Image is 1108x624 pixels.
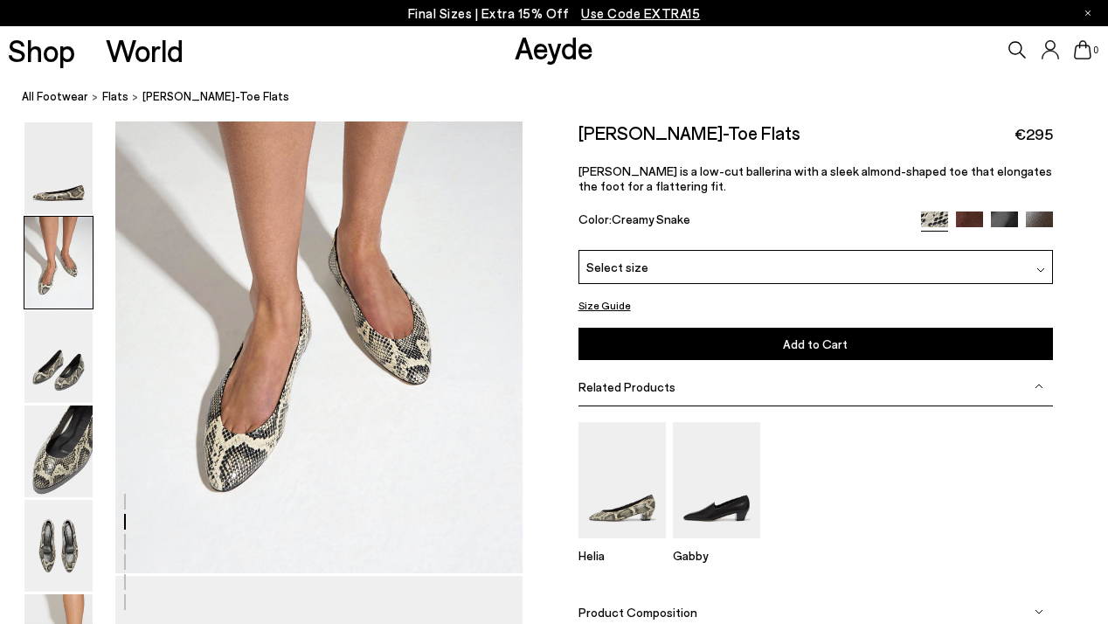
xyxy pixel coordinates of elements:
img: Gabby Almond-Toe Loafers [673,422,760,538]
span: Add to Cart [783,336,848,350]
img: Ellie Almond-Toe Flats - Image 3 [24,311,93,403]
span: Select size [586,258,648,276]
p: Helia [578,548,666,563]
button: Size Guide [578,295,631,316]
span: [PERSON_NAME]-Toe Flats [142,87,289,106]
a: Shop [8,35,75,66]
span: Creamy Snake [612,211,690,226]
img: Ellie Almond-Toe Flats - Image 5 [24,500,93,592]
a: Flats [102,87,128,106]
span: Flats [102,89,128,103]
a: Aeyde [515,29,593,66]
img: Helia Low-Cut Pumps [578,422,666,538]
a: Helia Low-Cut Pumps Helia [578,526,666,563]
p: Final Sizes | Extra 15% Off [408,3,701,24]
p: Gabby [673,548,760,563]
p: [PERSON_NAME] is a low-cut ballerina with a sleek almond-shaped toe that elongates the foot for a... [578,163,1053,193]
img: Ellie Almond-Toe Flats - Image 4 [24,406,93,497]
button: Add to Cart [578,327,1053,359]
img: svg%3E [1035,607,1043,616]
span: Product Composition [578,604,697,619]
a: All Footwear [22,87,88,106]
img: svg%3E [1036,266,1045,274]
a: World [106,35,184,66]
nav: breadcrumb [22,73,1108,121]
h2: [PERSON_NAME]-Toe Flats [578,121,800,143]
img: Ellie Almond-Toe Flats - Image 1 [24,122,93,214]
a: Gabby Almond-Toe Loafers Gabby [673,526,760,563]
a: 0 [1074,40,1091,59]
span: Related Products [578,379,675,394]
img: Ellie Almond-Toe Flats - Image 2 [24,217,93,309]
span: €295 [1015,123,1053,145]
span: 0 [1091,45,1100,55]
div: Color: [578,211,906,232]
span: Navigate to /collections/ss25-final-sizes [581,5,700,21]
img: svg%3E [1035,382,1043,391]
